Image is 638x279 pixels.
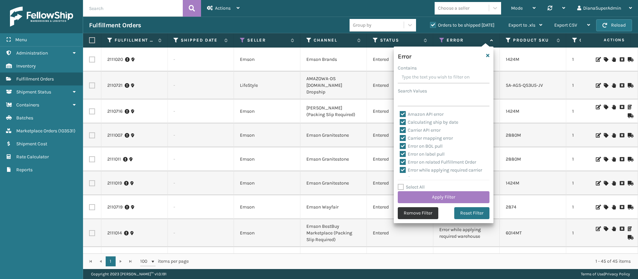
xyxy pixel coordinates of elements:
i: Edit [596,157,600,162]
a: 2111014 [107,230,122,236]
a: 2111020 [107,56,123,63]
i: Assign Carrier and Warehouse [604,226,608,231]
i: Cancel Fulfillment Order [620,157,624,162]
i: Edit [596,181,600,186]
td: - [167,171,234,195]
td: 1 [566,123,633,147]
span: items per page [140,256,189,266]
td: Entered [367,219,433,247]
i: Assign Carrier and Warehouse [604,133,608,138]
label: Carrier API error [400,127,441,133]
i: Edit [596,57,600,62]
label: Shipped Date [181,37,221,43]
td: - [167,147,234,171]
i: On Hold [612,83,616,88]
div: | [581,269,630,279]
td: Emson [234,99,300,123]
i: Mark as Shipped [628,205,632,209]
span: Actions [215,5,231,11]
i: On Hold [612,181,616,186]
td: Emson [234,247,300,271]
span: Administration [16,50,48,56]
td: Emson Granitestone [300,147,367,171]
label: Error while applying required carrier service [400,167,482,181]
span: Marketplace Orders [16,128,57,134]
td: 1 [566,147,633,171]
td: Error while applying required warehouse [433,247,500,271]
a: Privacy Policy [605,272,630,276]
td: Entered [367,71,433,99]
span: Menu [15,37,27,43]
button: Reload [596,19,632,31]
td: - [167,71,234,99]
td: Emson [234,123,300,147]
p: Copyright 2023 [PERSON_NAME]™ v 1.0.191 [91,269,166,279]
label: Error on related Fulfillment Order [400,159,476,165]
img: logo [10,7,73,27]
a: 2110719 [107,204,123,210]
i: Assign Carrier and Warehouse [604,105,608,109]
i: Mark as Shipped [628,181,632,186]
label: Error on label pull [400,151,445,157]
i: Mark as Shipped [628,83,632,88]
span: ( 103531 ) [58,128,75,134]
a: 2874 [506,204,516,210]
h4: Error [398,51,411,61]
td: - [167,195,234,219]
i: Cancel Fulfillment Order [620,83,624,88]
a: 1424M [506,108,519,114]
h3: Fulfillment Orders [89,21,141,29]
a: 2110721 [107,82,123,89]
td: Emson Granitestone [300,247,367,271]
td: Emson [234,147,300,171]
label: Quantity [580,37,620,43]
i: Assign Carrier and Warehouse [604,205,608,209]
button: Apply Filter [398,191,489,203]
label: Fulfillment Order Id [115,37,155,43]
span: Actions [583,35,629,46]
td: [PERSON_NAME] (Packing Slip Required) [300,99,367,123]
button: Reset Filter [454,207,489,219]
a: 2111019 [107,180,122,187]
span: Inventory [16,63,36,69]
td: Emson Granitestone [300,171,367,195]
td: - [167,123,234,147]
a: 2880M [506,132,521,138]
i: Print Packing Slip [628,105,632,109]
label: Select All [398,184,425,190]
a: 6014MT [506,230,522,236]
td: Emson Brands [300,48,367,71]
label: Carrier mapping error [400,135,453,141]
i: Cancel Fulfillment Order [620,205,624,209]
td: AMAZOWA-DS [DOMAIN_NAME] Dropship [300,71,367,99]
label: Status [380,37,420,43]
i: Cancel Fulfillment Order [620,105,624,109]
td: Emson [234,219,300,247]
i: Mark as Shipped [628,235,632,240]
i: On Hold [612,133,616,138]
span: Mode [511,5,523,11]
span: Shipment Cost [16,141,47,147]
a: 1 [106,256,116,266]
div: Group by [353,22,372,29]
td: 1 [566,171,633,195]
i: Mark as Shipped [628,113,632,118]
a: 2111007 [107,132,123,139]
td: Error while applying required warehouse [433,219,500,247]
span: Reports [16,167,33,173]
a: 1424M [506,57,519,62]
span: Shipment Status [16,89,51,95]
i: Assign Carrier and Warehouse [604,83,608,88]
i: On Hold [612,57,616,62]
span: Fulfillment Orders [16,76,54,82]
td: Entered [367,247,433,271]
i: Assign Carrier and Warehouse [604,181,608,186]
label: Seller [247,37,287,43]
i: Cancel Fulfillment Order [620,226,624,231]
label: Error [447,37,487,43]
td: Emson [234,171,300,195]
i: Edit [596,205,600,209]
i: On Hold [612,205,616,209]
i: Edit [596,83,600,88]
span: Rate Calculator [16,154,49,160]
